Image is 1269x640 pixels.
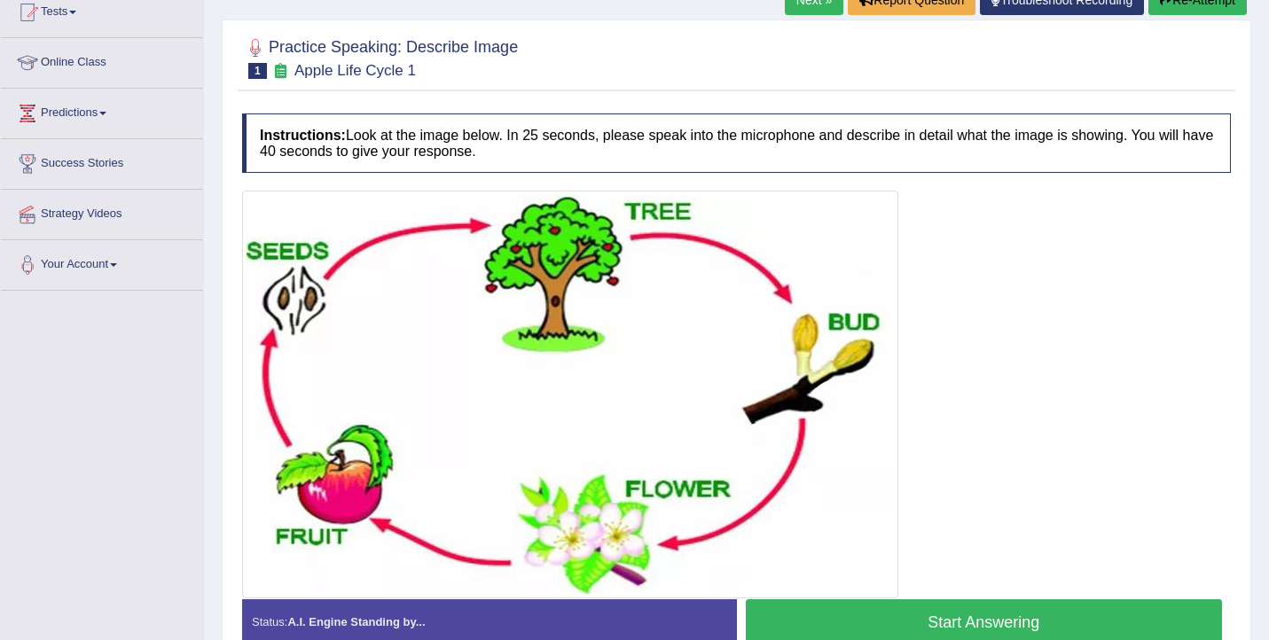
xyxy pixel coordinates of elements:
[1,240,203,285] a: Your Account
[294,62,416,79] small: Apple Life Cycle 1
[1,38,203,82] a: Online Class
[248,63,267,79] span: 1
[260,128,346,143] b: Instructions:
[287,615,425,628] strong: A.I. Engine Standing by...
[1,89,203,133] a: Predictions
[242,113,1231,173] h4: Look at the image below. In 25 seconds, please speak into the microphone and describe in detail w...
[271,63,290,80] small: Exam occurring question
[1,139,203,183] a: Success Stories
[242,35,518,79] h2: Practice Speaking: Describe Image
[1,190,203,234] a: Strategy Videos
